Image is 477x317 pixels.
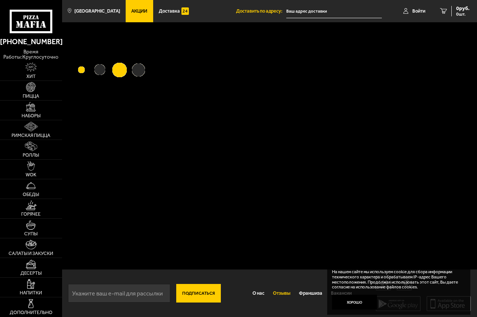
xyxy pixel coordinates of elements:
[26,74,36,79] span: Хит
[248,285,268,301] a: О нас
[412,9,425,14] span: Войти
[9,251,53,256] span: Салаты и закуски
[327,285,356,301] a: Вакансии
[236,9,286,14] span: Доставить по адресу:
[456,6,470,11] span: 0 руб.
[131,9,147,14] span: Акции
[62,22,157,117] img: Loading
[24,232,38,236] span: Супы
[20,291,42,295] span: Напитки
[68,284,170,303] input: Укажите ваш e-mail для рассылки
[21,212,41,217] span: Горячее
[22,114,41,118] span: Наборы
[12,133,50,138] span: Римская пицца
[181,7,189,15] img: 15daf4d41897b9f0e9f617042186c801.svg
[332,295,377,310] button: Хорошо
[23,94,39,99] span: Пицца
[23,192,39,197] span: Обеды
[176,284,221,303] button: Подписаться
[456,12,470,16] span: 0 шт.
[20,271,42,276] span: Десерты
[332,269,461,290] p: На нашем сайте мы используем cookie для сбора информации технического характера и обрабатываем IP...
[268,285,294,301] a: Отзывы
[10,310,52,315] span: Дополнительно
[286,4,382,18] input: Ваш адрес доставки
[23,153,39,158] span: Роллы
[26,173,36,177] span: WOK
[159,9,180,14] span: Доставка
[74,9,120,14] span: [GEOGRAPHIC_DATA]
[295,285,327,301] a: Франшиза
